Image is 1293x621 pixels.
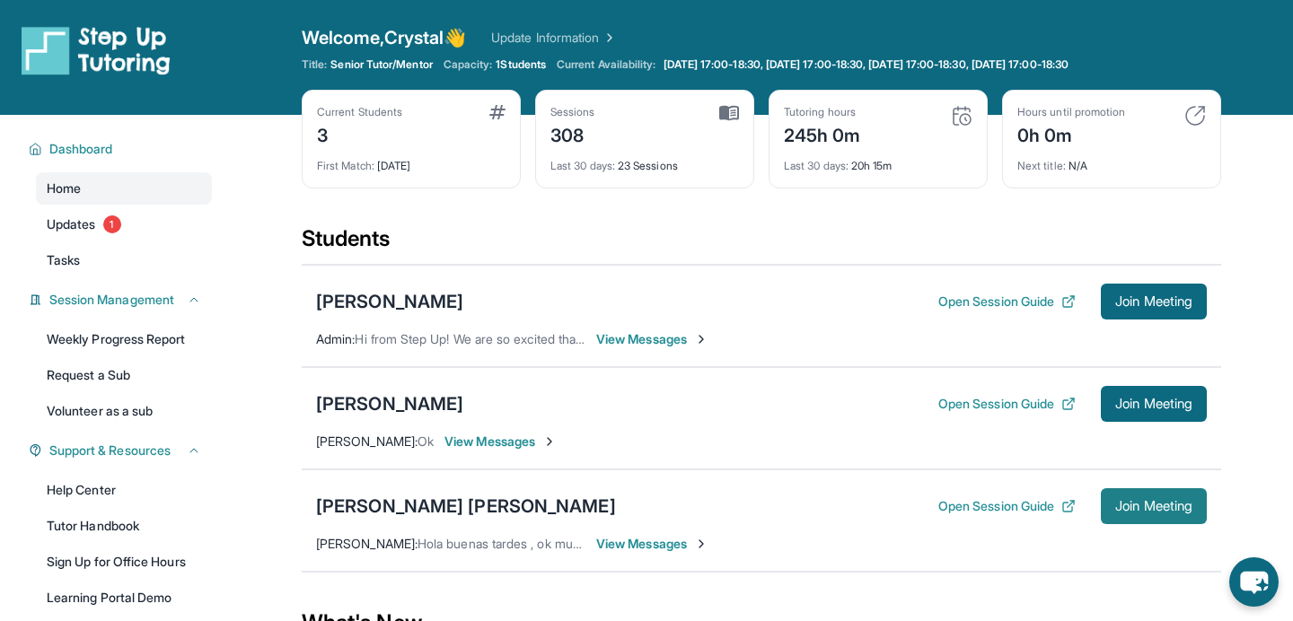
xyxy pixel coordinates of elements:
[444,57,493,72] span: Capacity:
[47,179,81,197] span: Home
[938,395,1076,413] button: Open Session Guide
[22,25,171,75] img: logo
[489,105,506,119] img: card
[418,433,434,449] span: Ok
[42,291,201,309] button: Session Management
[36,172,212,205] a: Home
[317,119,402,148] div: 3
[1017,148,1206,173] div: N/A
[550,148,739,173] div: 23 Sessions
[557,57,655,72] span: Current Availability:
[302,57,327,72] span: Title:
[542,434,557,449] img: Chevron-Right
[491,29,617,47] a: Update Information
[103,215,121,233] span: 1
[1115,398,1192,409] span: Join Meeting
[596,535,708,553] span: View Messages
[444,433,557,450] span: View Messages
[47,251,80,269] span: Tasks
[1101,284,1207,319] button: Join Meeting
[550,119,595,148] div: 308
[330,57,432,72] span: Senior Tutor/Mentor
[302,224,1221,264] div: Students
[784,159,849,172] span: Last 30 days :
[316,536,418,551] span: [PERSON_NAME] :
[49,291,174,309] span: Session Management
[47,215,96,233] span: Updates
[316,433,418,449] span: [PERSON_NAME] :
[36,510,212,542] a: Tutor Handbook
[719,105,739,121] img: card
[418,536,700,551] span: Hola buenas tardes , ok muchas gracias ahí estará
[316,391,463,416] div: [PERSON_NAME]
[36,323,212,355] a: Weekly Progress Report
[784,119,861,148] div: 245h 0m
[317,159,374,172] span: First Match :
[1101,488,1207,524] button: Join Meeting
[550,105,595,119] div: Sessions
[36,474,212,506] a: Help Center
[316,494,616,519] div: [PERSON_NAME] [PERSON_NAME]
[36,546,212,578] a: Sign Up for Office Hours
[664,57,1069,72] span: [DATE] 17:00-18:30, [DATE] 17:00-18:30, [DATE] 17:00-18:30, [DATE] 17:00-18:30
[316,289,463,314] div: [PERSON_NAME]
[660,57,1072,72] a: [DATE] 17:00-18:30, [DATE] 17:00-18:30, [DATE] 17:00-18:30, [DATE] 17:00-18:30
[36,359,212,391] a: Request a Sub
[1229,557,1279,607] button: chat-button
[1184,105,1206,127] img: card
[596,330,708,348] span: View Messages
[36,208,212,241] a: Updates1
[36,244,212,276] a: Tasks
[49,442,171,459] span: Support & Resources
[599,29,617,47] img: Chevron Right
[938,293,1076,310] button: Open Session Guide
[784,148,972,173] div: 20h 15m
[36,582,212,614] a: Learning Portal Demo
[938,497,1076,515] button: Open Session Guide
[49,140,113,158] span: Dashboard
[951,105,972,127] img: card
[1017,159,1066,172] span: Next title :
[36,395,212,427] a: Volunteer as a sub
[694,537,708,551] img: Chevron-Right
[1017,119,1125,148] div: 0h 0m
[496,57,546,72] span: 1 Students
[1101,386,1207,422] button: Join Meeting
[317,148,506,173] div: [DATE]
[42,140,201,158] button: Dashboard
[317,105,402,119] div: Current Students
[694,332,708,346] img: Chevron-Right
[42,442,201,459] button: Support & Resources
[1115,501,1192,512] span: Join Meeting
[302,25,466,50] span: Welcome, Crystal 👋
[316,331,355,346] span: Admin :
[1115,296,1192,307] span: Join Meeting
[550,159,615,172] span: Last 30 days :
[784,105,861,119] div: Tutoring hours
[1017,105,1125,119] div: Hours until promotion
